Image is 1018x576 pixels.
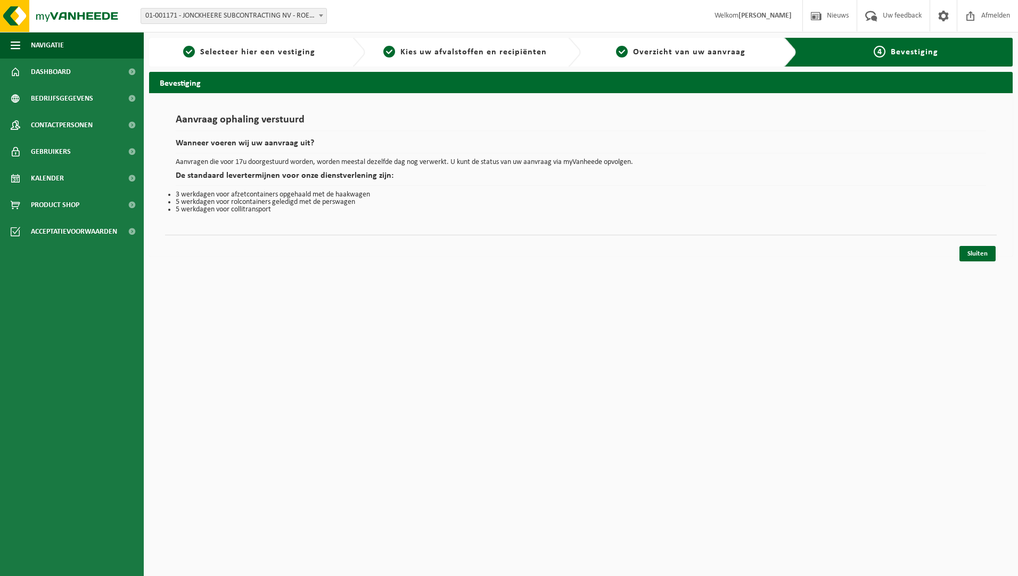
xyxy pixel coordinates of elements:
[371,46,560,59] a: 2Kies uw afvalstoffen en recipiënten
[176,199,986,206] li: 5 werkdagen voor rolcontainers geledigd met de perswagen
[31,218,117,245] span: Acceptatievoorwaarden
[31,85,93,112] span: Bedrijfsgegevens
[176,114,986,131] h1: Aanvraag ophaling verstuurd
[149,72,1013,93] h2: Bevestiging
[31,59,71,85] span: Dashboard
[31,32,64,59] span: Navigatie
[738,12,792,20] strong: [PERSON_NAME]
[891,48,938,56] span: Bevestiging
[31,165,64,192] span: Kalender
[400,48,547,56] span: Kies uw afvalstoffen en recipiënten
[141,8,327,24] span: 01-001171 - JONCKHEERE SUBCONTRACTING NV - ROESELARE
[176,206,986,213] li: 5 werkdagen voor collitransport
[383,46,395,57] span: 2
[176,171,986,186] h2: De standaard levertermijnen voor onze dienstverlening zijn:
[183,46,195,57] span: 1
[176,139,986,153] h2: Wanneer voeren wij uw aanvraag uit?
[200,48,315,56] span: Selecteer hier een vestiging
[874,46,885,57] span: 4
[154,46,344,59] a: 1Selecteer hier een vestiging
[176,159,986,166] p: Aanvragen die voor 17u doorgestuurd worden, worden meestal dezelfde dag nog verwerkt. U kunt de s...
[176,191,986,199] li: 3 werkdagen voor afzetcontainers opgehaald met de haakwagen
[959,246,996,261] a: Sluiten
[586,46,776,59] a: 3Overzicht van uw aanvraag
[141,9,326,23] span: 01-001171 - JONCKHEERE SUBCONTRACTING NV - ROESELARE
[31,138,71,165] span: Gebruikers
[616,46,628,57] span: 3
[633,48,745,56] span: Overzicht van uw aanvraag
[31,192,79,218] span: Product Shop
[31,112,93,138] span: Contactpersonen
